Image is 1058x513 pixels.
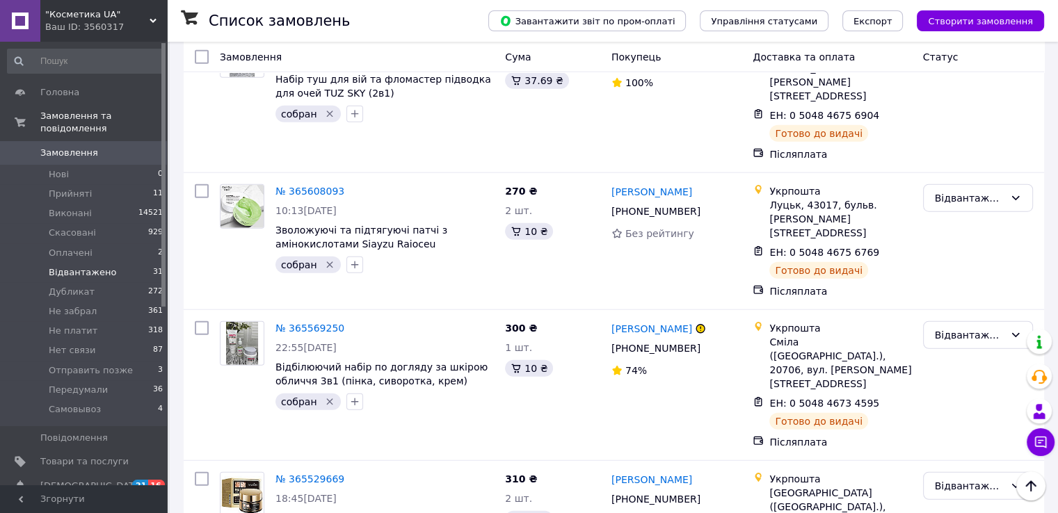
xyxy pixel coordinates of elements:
[711,16,817,26] span: Управління статусами
[769,198,911,240] div: Луцьк, 43017, бульв. [PERSON_NAME][STREET_ADDRESS]
[275,74,491,99] a: Набір туш для вій та фломастер підводка для очей TUZ SKY (2в1)
[903,15,1044,26] a: Створити замовлення
[7,49,164,74] input: Пошук
[499,15,675,27] span: Завантажити звіт по пром-оплаті
[611,51,661,63] span: Покупець
[49,364,133,377] span: Отправить позже
[611,185,692,199] a: [PERSON_NAME]
[853,16,892,26] span: Експорт
[769,284,911,298] div: Післяплата
[923,51,959,63] span: Статус
[505,342,532,353] span: 1 шт.
[153,344,163,357] span: 87
[505,72,568,89] div: 37.69 ₴
[40,432,108,444] span: Повідомлення
[138,207,163,220] span: 14521
[324,259,335,270] svg: Видалити мітку
[281,259,317,270] span: собран
[769,435,911,449] div: Післяплата
[505,205,532,216] span: 2 шт.
[611,322,692,336] a: [PERSON_NAME]
[505,493,532,504] span: 2 шт.
[625,77,653,88] span: 100%
[49,227,96,239] span: Скасовані
[40,86,79,99] span: Головна
[625,228,694,239] span: Без рейтингу
[611,494,700,505] span: [PHONE_NUMBER]
[935,190,1004,206] div: Відвантажено
[40,455,129,468] span: Товари та послуги
[49,286,95,298] span: Дубликат
[769,147,911,161] div: Післяплата
[45,21,167,33] div: Ваш ID: 3560317
[275,473,344,484] a: № 365529669
[49,305,97,318] span: Не забрал
[275,186,344,197] a: № 365608093
[132,480,148,491] span: 21
[769,398,879,409] span: ЕН: 0 5048 4673 4595
[769,247,879,258] span: ЕН: 0 5048 4675 6769
[324,396,335,407] svg: Видалити мітку
[700,10,828,31] button: Управління статусами
[148,227,163,239] span: 929
[275,205,337,216] span: 10:13[DATE]
[226,322,259,365] img: Фото товару
[49,384,108,396] span: Передумали
[935,327,1004,343] div: Відвантажено
[220,321,264,366] a: Фото товару
[40,480,143,492] span: [DEMOGRAPHIC_DATA]
[158,403,163,416] span: 4
[324,108,335,120] svg: Видалити мітку
[148,480,164,491] span: 16
[148,305,163,318] span: 361
[220,184,264,229] a: Фото товару
[40,147,98,159] span: Замовлення
[275,225,447,250] a: Зволожуючі та підтягуючі патчі з амінокислотами Siayzu Raioceu
[625,365,647,376] span: 74%
[148,325,163,337] span: 318
[158,364,163,377] span: 3
[769,413,868,430] div: Готово до видачі
[275,361,488,386] span: Відбілюючий набір по догляду за шкірою обличчя 3в1 (пінка, сиворотка, крем)
[611,206,700,217] span: [PHONE_NUMBER]
[505,473,537,484] span: 310 ₴
[769,47,911,103] div: [GEOGRAPHIC_DATA], [STREET_ADDRESS] [PERSON_NAME][STREET_ADDRESS]
[49,403,101,416] span: Самовывоз
[917,10,1044,31] button: Створити замовлення
[220,51,282,63] span: Замовлення
[769,125,868,142] div: Готово до видачі
[769,335,911,391] div: Сміла ([GEOGRAPHIC_DATA].), 20706, вул. [PERSON_NAME][STREET_ADDRESS]
[275,323,344,334] a: № 365569250
[275,342,337,353] span: 22:55[DATE]
[45,8,150,21] span: "Косметика UA"
[1027,428,1055,456] button: Чат з покупцем
[49,207,92,220] span: Виконані
[281,108,317,120] span: собран
[221,185,264,228] img: Фото товару
[153,266,163,279] span: 31
[928,16,1033,26] span: Створити замовлення
[769,110,879,121] span: ЕН: 0 5048 4675 6904
[769,262,868,279] div: Готово до видачі
[49,325,97,337] span: Не платит
[40,110,167,135] span: Замовлення та повідомлення
[935,478,1004,494] div: Відвантажено
[49,344,95,357] span: Нет связи
[148,286,163,298] span: 272
[1016,471,1045,500] button: Наверх
[49,188,92,200] span: Прийняті
[769,184,911,198] div: Укрпошта
[505,223,553,240] div: 10 ₴
[769,472,911,486] div: Укрпошта
[505,360,553,377] div: 10 ₴
[49,266,116,279] span: Відвантажено
[505,51,531,63] span: Cума
[49,247,93,259] span: Оплачені
[209,13,350,29] h1: Список замовлень
[153,188,163,200] span: 11
[158,168,163,181] span: 0
[275,493,337,504] span: 18:45[DATE]
[49,168,69,181] span: Нові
